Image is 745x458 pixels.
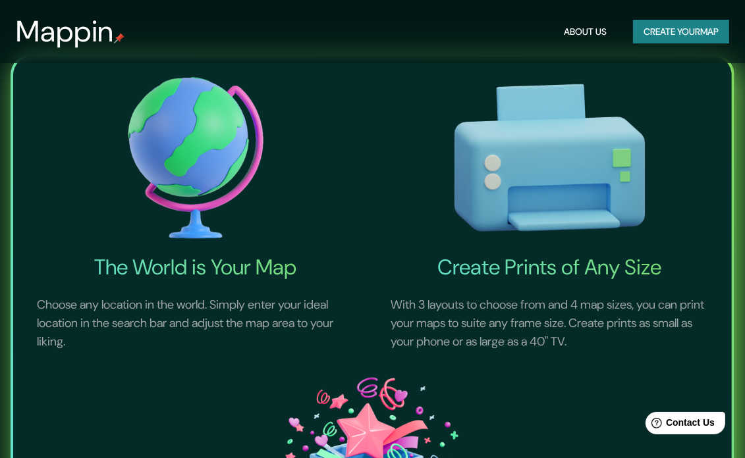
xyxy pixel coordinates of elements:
[21,280,370,367] p: Choose any location in the world. Simply enter your ideal location in the search bar and adjust t...
[21,254,370,280] h4: The World is Your Map
[375,254,725,280] h4: Create Prints of Any Size
[16,14,114,49] h3: Mappin
[633,20,729,44] button: Create yourmap
[375,280,725,367] p: With 3 layouts to choose from and 4 map sizes, you can print your maps to suite any frame size. C...
[114,33,124,43] img: mappin-pin
[21,62,370,255] img: The World is Your Map-icon
[375,62,725,255] img: Create Prints of Any Size-icon
[559,20,612,44] button: About Us
[628,407,731,444] iframe: Help widget launcher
